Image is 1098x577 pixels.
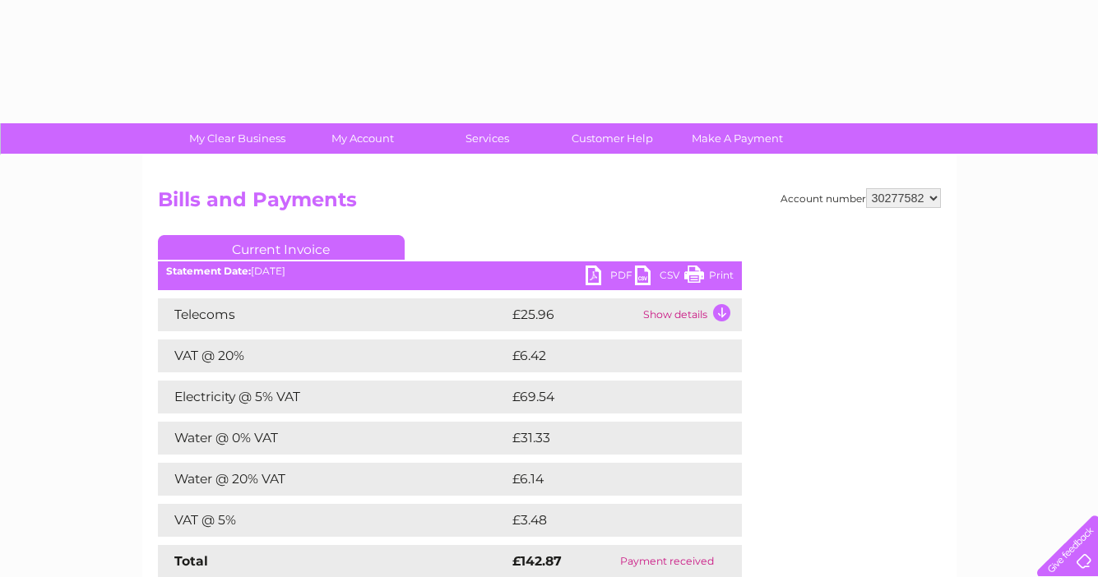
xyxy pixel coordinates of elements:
h2: Bills and Payments [158,188,941,219]
a: CSV [635,265,684,289]
a: My Account [294,123,430,154]
td: £31.33 [508,422,707,455]
b: Statement Date: [166,265,251,277]
td: Water @ 20% VAT [158,463,508,496]
td: £25.96 [508,298,639,331]
td: Telecoms [158,298,508,331]
strong: £142.87 [512,553,562,569]
td: VAT @ 5% [158,504,508,537]
td: Show details [639,298,742,331]
td: £69.54 [508,381,709,413]
td: £6.14 [508,463,702,496]
a: Print [684,265,734,289]
a: My Clear Business [169,123,305,154]
td: Water @ 0% VAT [158,422,508,455]
a: PDF [586,265,635,289]
td: VAT @ 20% [158,339,508,372]
td: £3.48 [508,504,704,537]
td: Electricity @ 5% VAT [158,381,508,413]
a: Make A Payment [669,123,805,154]
a: Current Invoice [158,235,405,260]
a: Customer Help [544,123,680,154]
div: [DATE] [158,265,742,277]
td: £6.42 [508,339,703,372]
strong: Total [174,553,208,569]
div: Account number [781,188,941,208]
a: Services [419,123,555,154]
